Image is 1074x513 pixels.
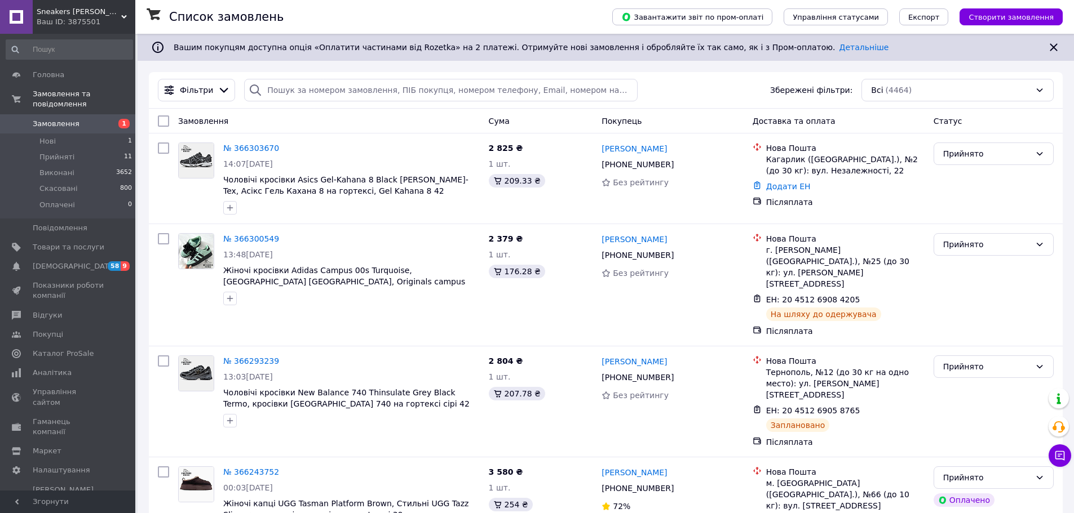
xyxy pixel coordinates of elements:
div: 176.28 ₴ [489,265,545,278]
div: Прийнято [943,360,1031,373]
div: Ваш ID: 3875501 [37,17,135,27]
a: Створити замовлення [948,12,1063,21]
a: № 366293239 [223,356,279,365]
div: [PHONE_NUMBER] [599,369,676,385]
span: 800 [120,184,132,194]
span: 3 580 ₴ [489,467,523,476]
span: 13:48[DATE] [223,250,273,259]
div: Післяплата [766,197,925,208]
img: Фото товару [179,234,214,269]
img: Фото товару [179,356,214,391]
a: Детальніше [839,43,889,52]
span: Нові [39,136,56,146]
div: Прийнято [943,471,1031,484]
span: Каталог ProSale [33,349,94,359]
span: 3652 [116,168,132,178]
span: Експорт [908,13,940,21]
div: 207.78 ₴ [489,387,545,400]
span: Збережені фільтри: [770,84,852,96]
span: Без рейтингу [613,391,669,400]
a: Додати ЕН [766,182,811,191]
span: Без рейтингу [613,178,669,187]
span: Товари та послуги [33,242,104,252]
span: 2 379 ₴ [489,234,523,243]
a: № 366300549 [223,234,279,243]
span: Замовлення [178,117,228,126]
span: 1 шт. [489,483,511,492]
img: Фото товару [179,467,214,502]
span: Покупці [33,329,63,340]
div: 254 ₴ [489,498,533,511]
button: Чат з покупцем [1049,444,1071,467]
a: Фото товару [178,142,214,179]
span: 1 шт. [489,250,511,259]
span: Замовлення [33,119,79,129]
span: Фільтри [180,84,213,96]
span: 0 [128,200,132,210]
span: Cума [489,117,510,126]
div: м. [GEOGRAPHIC_DATA] ([GEOGRAPHIC_DATA].), №66 (до 10 кг): вул. [STREET_ADDRESS] [766,478,925,511]
div: Нова Пошта [766,233,925,244]
div: Оплачено [934,493,995,507]
span: 13:03[DATE] [223,372,273,381]
span: 58 [108,261,121,271]
span: Виконані [39,168,74,178]
input: Пошук за номером замовлення, ПІБ покупця, номером телефону, Email, номером накладної [244,79,637,101]
a: Чоловічі кросівки Asics Gel-Kahana 8 Black [PERSON_NAME]-Tex, Асікс Гель Кахана 8 на гортексі, Ge... [223,175,469,195]
a: Чоловічі кросівки New Balance 740 Thinsulate Grey Black Termo, кросівки [GEOGRAPHIC_DATA] 740 на ... [223,388,470,408]
span: Sneakers Kross [37,7,121,17]
span: Аналітика [33,368,72,378]
span: 00:03[DATE] [223,483,273,492]
a: [PERSON_NAME] [602,143,667,154]
span: Всі [871,84,883,96]
span: Вашим покупцям доступна опція «Оплатити частинами від Rozetka» на 2 платежі. Отримуйте нові замов... [174,43,889,52]
input: Пошук [6,39,133,60]
button: Експорт [899,8,949,25]
span: 1 шт. [489,372,511,381]
span: Відгуки [33,310,62,320]
a: № 366303670 [223,144,279,153]
div: Нова Пошта [766,142,925,154]
div: На шляху до одержувача [766,307,881,321]
span: Оплачені [39,200,75,210]
a: [PERSON_NAME] [602,234,667,245]
button: Створити замовлення [960,8,1063,25]
span: Управління статусами [793,13,879,21]
div: Нова Пошта [766,355,925,367]
span: Налаштування [33,465,90,475]
div: Післяплата [766,325,925,337]
a: [PERSON_NAME] [602,356,667,367]
span: Скасовані [39,184,78,194]
span: 1 [118,119,130,128]
a: [PERSON_NAME] [602,467,667,478]
div: г. [PERSON_NAME] ([GEOGRAPHIC_DATA].), №25 (до 30 кг): ул. [PERSON_NAME][STREET_ADDRESS] [766,244,925,289]
span: Показники роботи компанії [33,280,104,301]
button: Управління статусами [784,8,888,25]
h1: Список замовлень [169,10,284,24]
span: 2 804 ₴ [489,356,523,365]
span: [DEMOGRAPHIC_DATA] [33,261,116,271]
span: Головна [33,70,64,80]
span: 72% [613,502,630,511]
span: 9 [121,261,130,271]
span: 14:07[DATE] [223,159,273,168]
span: (4464) [886,86,912,95]
span: 11 [124,152,132,162]
span: 1 [128,136,132,146]
span: Повідомлення [33,223,87,233]
div: Прийнято [943,238,1031,251]
span: Завантажити звіт по пром-оплаті [621,12,763,22]
div: 209.33 ₴ [489,174,545,188]
span: Гаманець компанії [33,417,104,437]
span: 1 шт. [489,159,511,168]
div: Післяплата [766,436,925,448]
div: Нова Пошта [766,466,925,478]
div: Прийнято [943,148,1031,160]
span: ЕН: 20 4512 6908 4205 [766,295,860,304]
div: [PHONE_NUMBER] [599,480,676,496]
div: Заплановано [766,418,830,432]
span: Замовлення та повідомлення [33,89,135,109]
span: ЕН: 20 4512 6905 8765 [766,406,860,415]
